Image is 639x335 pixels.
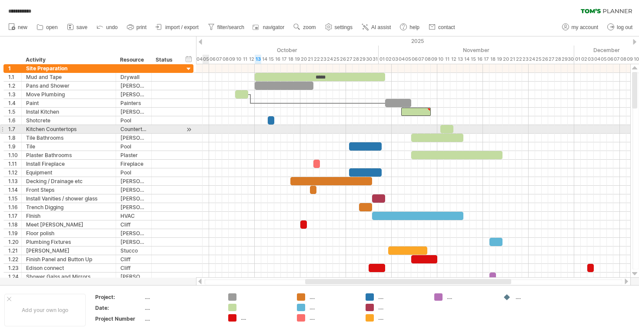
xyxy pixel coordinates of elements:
div: [PERSON_NAME] [120,273,147,281]
div: [PERSON_NAME] [120,82,147,90]
div: Finish Panel and Button Up [26,255,111,263]
div: Sunday, 9 November 2025 [431,55,437,64]
div: 1 [8,64,21,72]
a: contact [426,22,458,33]
div: Cliff [120,264,147,272]
div: .... [145,293,218,301]
div: 1.17 [8,212,21,220]
div: 1.14 [8,186,21,194]
div: Kitchen Countertops [26,125,111,133]
div: 1.8 [8,134,21,142]
div: 1.9 [8,142,21,151]
div: [PERSON_NAME] [120,238,147,246]
div: Tuesday, 28 October 2025 [353,55,359,64]
div: Fireplace [120,160,147,168]
div: [PERSON_NAME] [120,177,147,185]
div: [PERSON_NAME]/[PERSON_NAME] [120,194,147,203]
div: Tile Bathrooms [26,134,111,142]
div: Wednesday, 26 November 2025 [542,55,548,64]
div: Cliff [120,255,147,263]
div: Friday, 5 December 2025 [600,55,607,64]
div: Monday, 10 November 2025 [437,55,444,64]
div: Activity [26,56,111,64]
div: Paint [26,99,111,107]
div: HVAC [120,212,147,220]
span: new [18,24,27,30]
a: undo [94,22,120,33]
div: .... [310,304,357,311]
a: my account [560,22,601,33]
div: scroll to activity [185,125,193,134]
span: open [46,24,58,30]
div: 1.23 [8,264,21,272]
div: Painters [120,99,147,107]
div: .... [145,304,218,312]
div: Resource [120,56,146,64]
div: Equipment [26,168,111,177]
a: filter/search [206,22,247,33]
div: .... [378,304,426,311]
div: Thursday, 16 October 2025 [274,55,281,64]
div: Edison connect [26,264,111,272]
div: Pool [120,116,147,125]
div: Decking / Drainage etc [26,177,111,185]
div: Monday, 6 October 2025 [209,55,216,64]
div: Saturday, 15 November 2025 [470,55,476,64]
a: zoom [291,22,318,33]
div: 1.10 [8,151,21,159]
div: [PERSON_NAME] [120,203,147,211]
div: Saturday, 8 November 2025 [424,55,431,64]
div: Wednesday, 29 October 2025 [359,55,366,64]
span: undo [106,24,118,30]
span: contact [438,24,455,30]
div: 1.3 [8,90,21,99]
div: Thursday, 23 October 2025 [320,55,326,64]
span: import / export [165,24,199,30]
div: Saturday, 18 October 2025 [287,55,294,64]
a: save [65,22,90,33]
div: Sunday, 16 November 2025 [476,55,483,64]
div: .... [145,315,218,322]
div: Tuesday, 2 December 2025 [581,55,587,64]
div: Install Fireplace [26,160,111,168]
a: help [398,22,422,33]
div: Floor polish [26,229,111,237]
div: Shotcrete [26,116,111,125]
div: Saturday, 25 October 2025 [333,55,339,64]
div: October 2025 [176,46,379,55]
span: filter/search [217,24,244,30]
div: 1.1 [8,73,21,81]
div: Add your own logo [4,294,86,326]
div: 1.24 [8,273,21,281]
span: print [136,24,146,30]
div: Thursday, 9 October 2025 [229,55,235,64]
div: [PERSON_NAME] [120,186,147,194]
div: 1.15 [8,194,21,203]
div: Drywall [120,73,147,81]
div: Tuesday, 18 November 2025 [489,55,496,64]
div: 1.18 [8,220,21,229]
span: save [77,24,87,30]
span: settings [335,24,353,30]
div: 1.16 [8,203,21,211]
div: Tuesday, 25 November 2025 [535,55,542,64]
div: Monday, 27 October 2025 [346,55,353,64]
div: Thursday, 27 November 2025 [548,55,555,64]
div: Date: [95,304,143,312]
div: Project: [95,293,143,301]
div: Sunday, 7 December 2025 [613,55,620,64]
div: 1.12 [8,168,21,177]
div: 1.11 [8,160,21,168]
div: 1.4 [8,99,21,107]
div: Trench Digging [26,203,111,211]
div: Wednesday, 5 November 2025 [405,55,411,64]
div: Pans and Shower [26,82,111,90]
div: 1.7 [8,125,21,133]
div: November 2025 [379,46,574,55]
div: Pool [120,142,147,151]
div: Status [156,56,175,64]
a: import / export [153,22,201,33]
div: [PERSON_NAME] [120,108,147,116]
div: Thursday, 20 November 2025 [503,55,509,64]
div: Friday, 28 November 2025 [555,55,561,64]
